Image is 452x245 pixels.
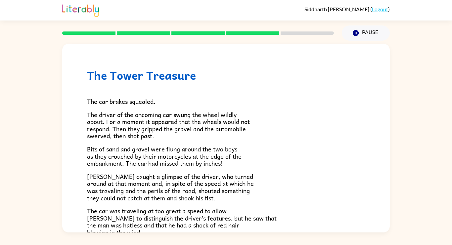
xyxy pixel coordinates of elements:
button: Pause [342,25,390,41]
div: ( ) [304,6,390,12]
span: The driver of the oncoming car swung the wheel wildly about. For a moment it appeared that the wh... [87,110,250,141]
span: The car brakes squealed. [87,97,156,106]
h1: The Tower Treasure [87,68,365,82]
img: Literably [62,3,99,17]
a: Logout [372,6,388,12]
span: The car was traveling at too great a speed to allow [PERSON_NAME] to distinguish the driver's fea... [87,206,277,237]
span: Bits of sand and gravel were flung around the two boys as they crouched by their motorcycles at t... [87,144,242,168]
span: [PERSON_NAME] caught a glimpse of the driver, who turned around at that moment and, in spite of t... [87,172,254,203]
span: Siddharth [PERSON_NAME] [304,6,370,12]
